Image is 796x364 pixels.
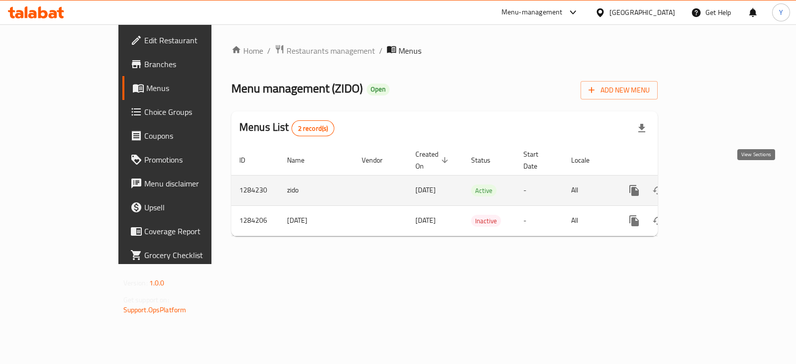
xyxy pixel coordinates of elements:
[622,209,646,233] button: more
[614,145,726,176] th: Actions
[609,7,675,18] div: [GEOGRAPHIC_DATA]
[779,7,783,18] span: Y
[571,154,602,166] span: Locale
[471,185,497,196] span: Active
[122,195,251,219] a: Upsell
[122,100,251,124] a: Choice Groups
[123,303,187,316] a: Support.OpsPlatform
[589,84,650,96] span: Add New Menu
[367,84,390,95] div: Open
[379,45,383,57] li: /
[292,124,334,133] span: 2 record(s)
[144,130,243,142] span: Coupons
[415,148,451,172] span: Created On
[471,215,501,227] span: Inactive
[123,276,148,289] span: Version:
[630,116,654,140] div: Export file
[415,183,436,196] span: [DATE]
[275,44,375,57] a: Restaurants management
[122,52,251,76] a: Branches
[144,178,243,189] span: Menu disclaimer
[279,205,354,236] td: [DATE]
[515,205,563,236] td: -
[267,45,271,57] li: /
[144,201,243,213] span: Upsell
[146,82,243,94] span: Menus
[144,34,243,46] span: Edit Restaurant
[563,205,614,236] td: All
[122,124,251,148] a: Coupons
[122,76,251,100] a: Menus
[231,205,279,236] td: 1284206
[144,154,243,166] span: Promotions
[144,225,243,237] span: Coverage Report
[144,106,243,118] span: Choice Groups
[646,179,670,202] button: Change Status
[123,293,169,306] span: Get support on:
[563,175,614,205] td: All
[646,209,670,233] button: Change Status
[279,175,354,205] td: zido
[149,276,165,289] span: 1.0.0
[239,120,334,136] h2: Menus List
[231,44,658,57] nav: breadcrumb
[144,58,243,70] span: Branches
[362,154,396,166] span: Vendor
[287,45,375,57] span: Restaurants management
[292,120,335,136] div: Total records count
[471,154,503,166] span: Status
[581,81,658,99] button: Add New Menu
[122,28,251,52] a: Edit Restaurant
[239,154,258,166] span: ID
[231,77,363,99] span: Menu management ( ZIDO )
[515,175,563,205] td: -
[415,214,436,227] span: [DATE]
[144,249,243,261] span: Grocery Checklist
[122,172,251,195] a: Menu disclaimer
[622,179,646,202] button: more
[231,175,279,205] td: 1284230
[287,154,317,166] span: Name
[122,219,251,243] a: Coverage Report
[501,6,563,18] div: Menu-management
[398,45,421,57] span: Menus
[122,243,251,267] a: Grocery Checklist
[367,85,390,93] span: Open
[122,148,251,172] a: Promotions
[231,145,726,236] table: enhanced table
[523,148,551,172] span: Start Date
